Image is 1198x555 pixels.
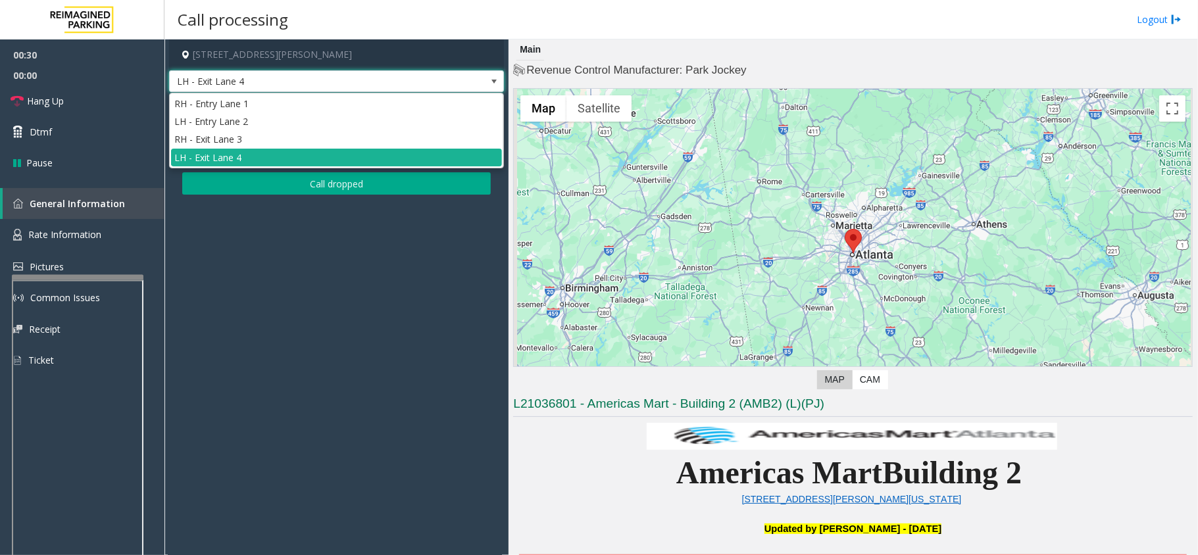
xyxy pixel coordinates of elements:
img: 'icon' [13,229,22,241]
div: Main [516,39,544,60]
span: Rate Information [28,228,101,241]
button: Call dropped [182,172,491,195]
button: Toggle fullscreen view [1159,95,1186,122]
li: RH - Exit Lane 3 [171,130,502,148]
div: 230 Harris Street Northeast, Atlanta, GA [845,229,862,253]
span: Pictures [30,260,64,273]
label: Map [817,370,853,389]
span: Americas Mart [676,455,882,490]
a: Logout [1137,12,1182,26]
span: General Information [30,197,125,210]
span: Pause [26,156,53,170]
li: LH - Exit Lane 4 [171,149,502,166]
label: CAM [852,370,888,389]
h3: Call processing [171,3,295,36]
h3: L21036801 - Americas Mart - Building 2 (AMB2) (L)(PJ) [513,395,1193,417]
li: RH - Entry Lane 1 [171,95,502,112]
span: Dtmf [30,125,52,139]
a: [STREET_ADDRESS][PERSON_NAME][US_STATE] [742,494,962,504]
h4: [STREET_ADDRESS][PERSON_NAME] [169,39,504,70]
img: logout [1171,12,1182,26]
h4: Revenue Control Manufacturer: Park Jockey [513,62,1193,78]
span: LH - Exit Lane 4 [170,71,437,92]
span: Building 2 [882,455,1022,490]
li: LH - Entry Lane 2 [171,112,502,130]
span: Hang Up [27,94,64,108]
a: General Information [3,188,164,219]
img: 'icon' [13,199,23,208]
button: Show street map [520,95,566,122]
button: Show satellite imagery [566,95,632,122]
img: 'icon' [13,262,23,271]
font: Updated by [PERSON_NAME] - [DATE] [764,523,942,534]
